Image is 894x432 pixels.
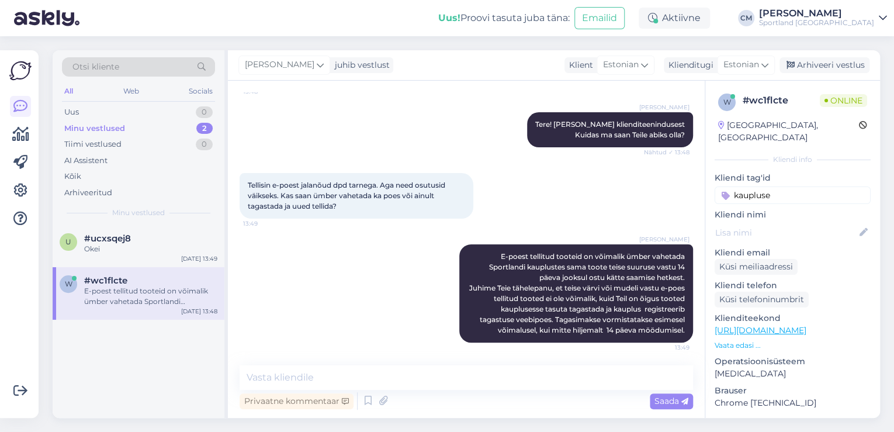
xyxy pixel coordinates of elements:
div: [DATE] 13:48 [181,307,217,316]
img: Askly Logo [9,60,32,82]
div: Sportland [GEOGRAPHIC_DATA] [759,18,874,27]
div: Aktiivne [639,8,710,29]
div: 0 [196,139,213,150]
p: Kliendi email [715,247,871,259]
div: Web [121,84,141,99]
span: 13:49 [646,343,689,352]
span: Nähtud ✓ 13:48 [644,148,689,157]
span: u [65,237,71,246]
div: Okei [84,244,217,254]
a: [URL][DOMAIN_NAME] [715,325,806,336]
div: Minu vestlused [64,123,125,134]
div: Socials [186,84,215,99]
span: 13:49 [243,219,287,228]
span: w [723,98,731,106]
div: Küsi meiliaadressi [715,259,798,275]
div: Klienditugi [664,59,713,71]
div: juhib vestlust [330,59,390,71]
div: All [62,84,75,99]
p: Operatsioonisüsteem [715,355,871,368]
div: Küsi telefoninumbrit [715,292,809,307]
span: Tellisin e-poest jalanõud dpd tarnega. Aga need osutusid väikseks. Kas saan ümber vahetada ka poe... [248,181,447,210]
span: #ucxsqej8 [84,233,131,244]
div: # wc1flcte [743,94,820,108]
div: Kliendi info [715,154,871,165]
p: [MEDICAL_DATA] [715,368,871,380]
div: CM [738,10,754,26]
div: E-poest tellitud tooteid on võimalik ümber vahetada Sportlandi kauplustes sama toote teise suurus... [84,286,217,307]
b: Uus! [438,12,460,23]
div: 2 [196,123,213,134]
div: [GEOGRAPHIC_DATA], [GEOGRAPHIC_DATA] [718,119,859,144]
span: Saada [654,396,688,406]
div: Tiimi vestlused [64,139,122,150]
div: Klient [564,59,593,71]
p: Klienditeekond [715,312,871,324]
div: Proovi tasuta juba täna: [438,11,570,25]
p: Chrome [TECHNICAL_ID] [715,397,871,409]
p: Vaata edasi ... [715,340,871,351]
button: Emailid [574,7,625,29]
span: E-poest tellitud tooteid on võimalik ümber vahetada Sportlandi kauplustes sama toote teise suurus... [469,252,687,334]
span: Tere! [PERSON_NAME] klienditeenindusest Kuidas ma saan Teile abiks olla? [535,120,685,139]
div: Privaatne kommentaar [240,393,354,409]
span: Otsi kliente [72,61,119,73]
span: Minu vestlused [112,208,165,218]
span: w [65,279,72,288]
div: [DATE] 13:49 [181,254,217,263]
div: Arhiveeri vestlus [779,57,869,73]
input: Lisa tag [715,186,871,204]
p: Brauser [715,385,871,397]
span: Online [820,94,867,107]
div: AI Assistent [64,155,108,167]
span: [PERSON_NAME] [639,103,689,112]
p: Kliendi telefon [715,279,871,292]
div: 0 [196,106,213,118]
p: Kliendi tag'id [715,172,871,184]
span: [PERSON_NAME] [245,58,314,71]
div: Kõik [64,171,81,182]
a: [PERSON_NAME]Sportland [GEOGRAPHIC_DATA] [759,9,887,27]
p: Kliendi nimi [715,209,871,221]
span: #wc1flcte [84,275,127,286]
div: Uus [64,106,79,118]
div: Arhiveeritud [64,187,112,199]
span: Estonian [723,58,759,71]
input: Lisa nimi [715,226,857,239]
span: Estonian [603,58,639,71]
span: [PERSON_NAME] [639,235,689,244]
div: [PERSON_NAME] [759,9,874,18]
